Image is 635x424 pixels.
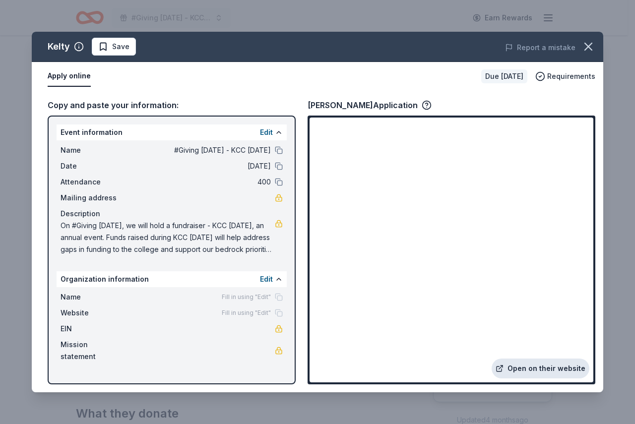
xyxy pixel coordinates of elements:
span: Fill in using "Edit" [222,309,271,317]
span: [DATE] [127,160,271,172]
span: Save [112,41,129,53]
a: Open on their website [492,359,589,378]
button: Edit [260,273,273,285]
span: Date [61,160,127,172]
span: Mission statement [61,339,127,363]
span: Fill in using "Edit" [222,293,271,301]
span: Name [61,144,127,156]
button: Requirements [535,70,595,82]
div: Event information [57,124,287,140]
div: [PERSON_NAME] Application [308,99,432,112]
span: Name [61,291,127,303]
button: Save [92,38,136,56]
div: Due [DATE] [481,69,527,83]
div: Kelty [48,39,70,55]
span: Attendance [61,176,127,188]
span: Requirements [547,70,595,82]
span: Website [61,307,127,319]
span: EIN [61,323,127,335]
span: #Giving [DATE] - KCC [DATE] [127,144,271,156]
button: Edit [260,126,273,138]
div: Organization information [57,271,287,287]
span: Mailing address [61,192,127,204]
span: On #Giving [DATE], we will hold a fundraiser - KCC [DATE], an annual event. Funds raised during K... [61,220,275,255]
div: Description [61,208,283,220]
button: Report a mistake [505,42,575,54]
button: Apply online [48,66,91,87]
span: 400 [127,176,271,188]
div: Copy and paste your information: [48,99,296,112]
